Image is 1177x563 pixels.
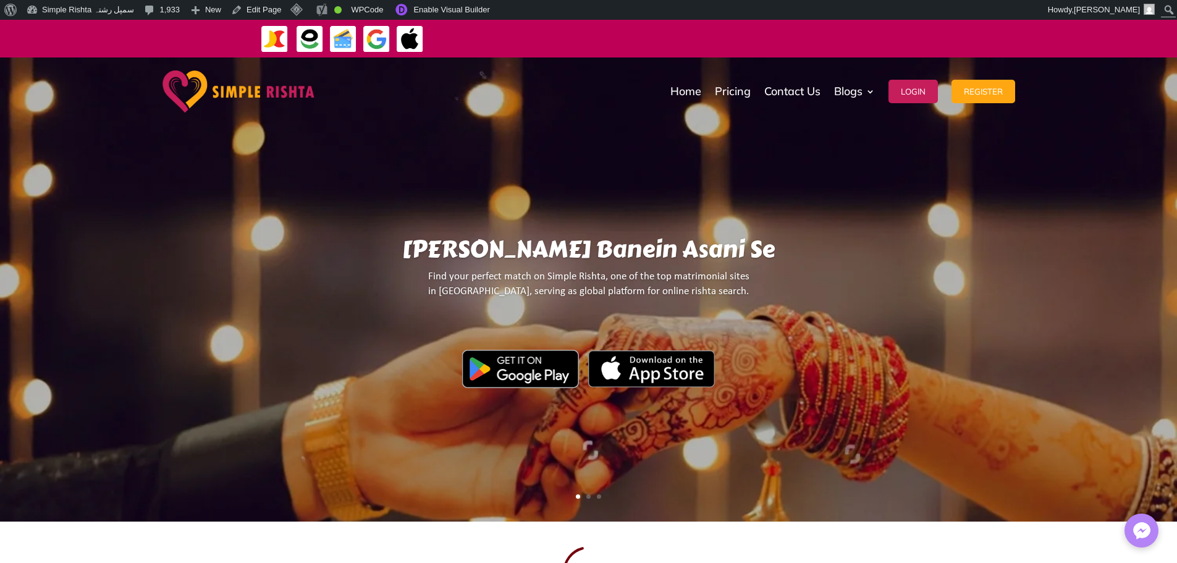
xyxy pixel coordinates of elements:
[396,25,424,53] img: ApplePay-icon
[888,61,938,122] a: Login
[1074,5,1140,14] span: [PERSON_NAME]
[329,25,357,53] img: Credit Cards
[334,6,342,14] div: Good
[834,61,875,122] a: Blogs
[888,80,938,103] button: Login
[670,61,701,122] a: Home
[764,61,821,122] a: Contact Us
[153,235,1023,269] h1: [PERSON_NAME] Banein Asani Se
[586,494,591,499] a: 2
[296,25,324,53] img: EasyPaisa-icon
[576,494,580,499] a: 1
[153,269,1023,310] p: Find your perfect match on Simple Rishta, one of the top matrimonial sites in [GEOGRAPHIC_DATA], ...
[951,61,1015,122] a: Register
[363,25,390,53] img: GooglePay-icon
[893,27,920,49] strong: ایزی پیسہ
[715,61,751,122] a: Pricing
[951,80,1015,103] button: Register
[1129,519,1154,543] img: Messenger
[261,25,289,53] img: JazzCash-icon
[462,350,579,388] img: Google Play
[597,494,601,499] a: 3
[923,27,949,49] strong: جاز کیش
